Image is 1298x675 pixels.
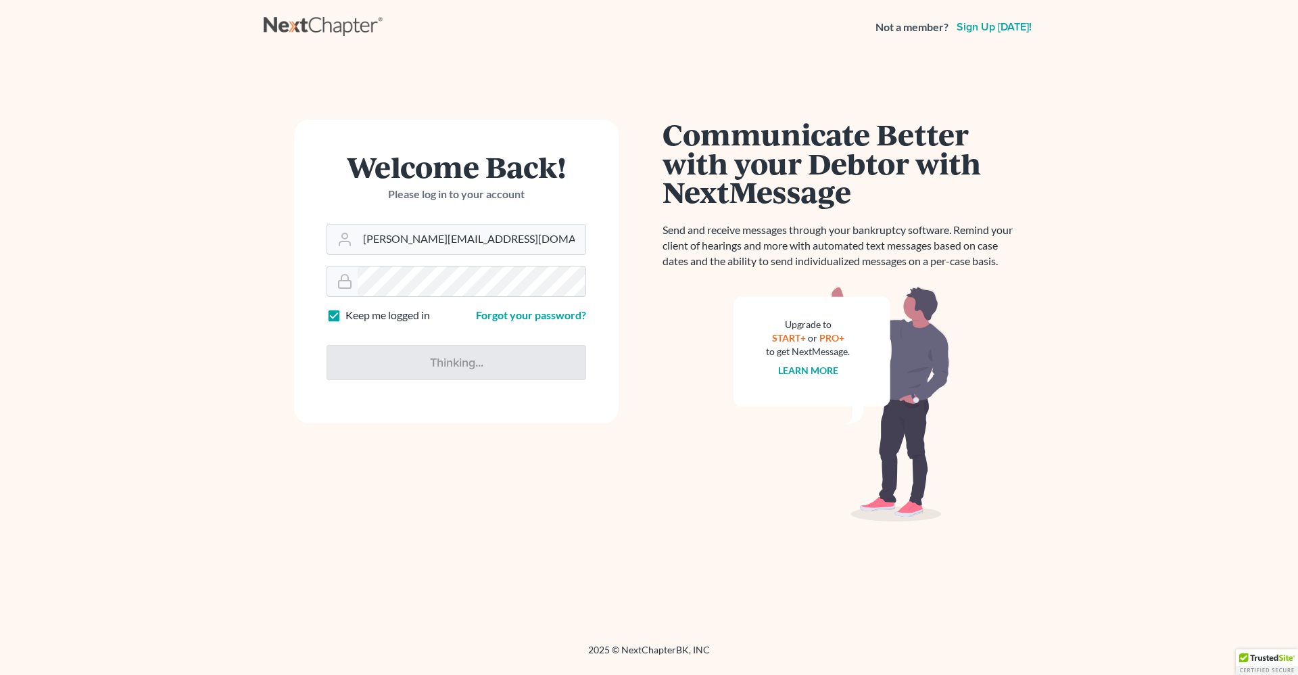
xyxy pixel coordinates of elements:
span: or [808,332,817,344]
p: Please log in to your account [327,187,586,202]
div: Upgrade to [766,318,850,331]
div: TrustedSite Certified [1236,649,1298,675]
a: START+ [772,332,806,344]
a: Sign up [DATE]! [954,22,1034,32]
input: Thinking... [327,345,586,380]
img: nextmessage_bg-59042aed3d76b12b5cd301f8e5b87938c9018125f34e5fa2b7a6b67550977c72.svg [734,285,950,522]
h1: Welcome Back! [327,152,586,181]
a: Learn more [778,365,838,376]
strong: Not a member? [875,20,948,35]
div: to get NextMessage. [766,345,850,358]
h1: Communicate Better with your Debtor with NextMessage [663,120,1021,206]
div: 2025 © NextChapterBK, INC [264,643,1034,668]
label: Keep me logged in [345,308,430,323]
p: Send and receive messages through your bankruptcy software. Remind your client of hearings and mo... [663,223,1021,269]
a: Forgot your password? [476,308,586,321]
input: Email Address [358,225,585,254]
a: PRO+ [819,332,844,344]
